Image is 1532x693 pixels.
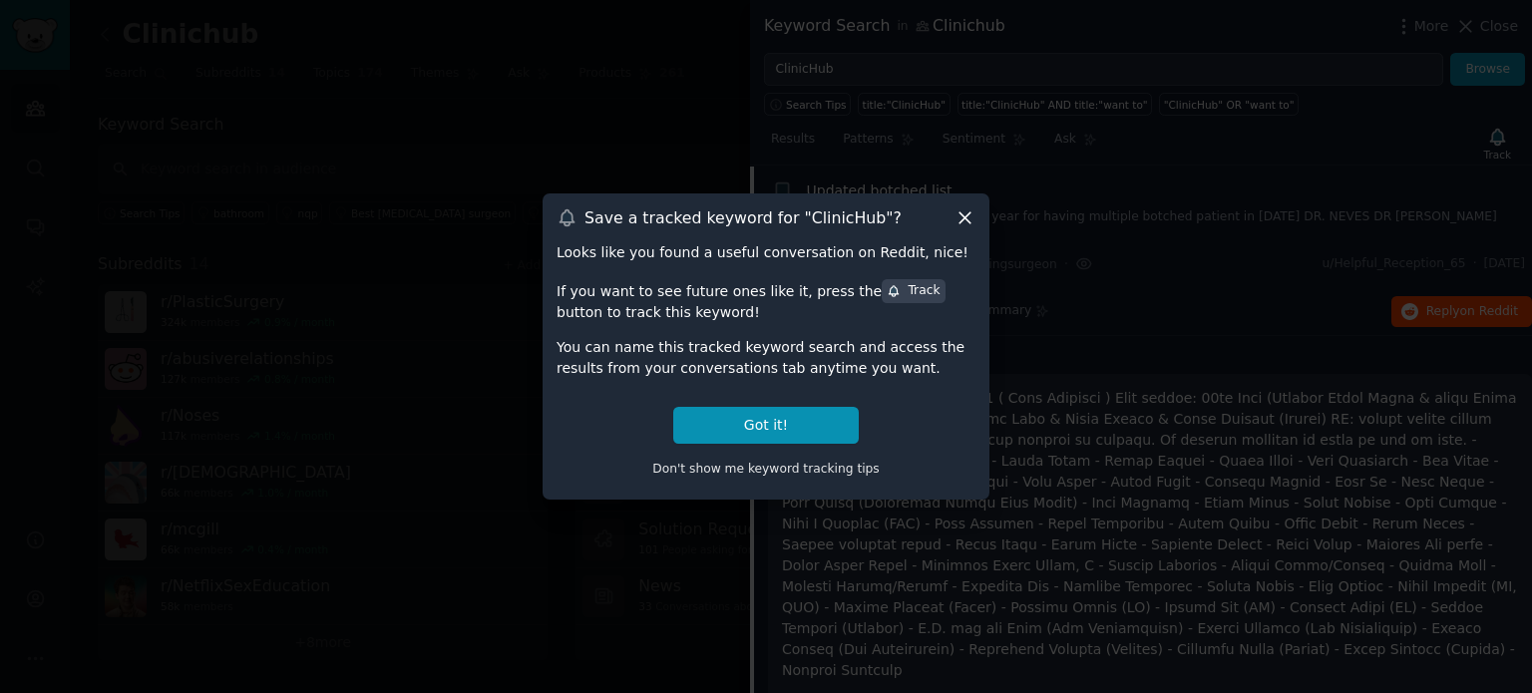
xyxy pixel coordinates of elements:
[557,242,975,263] div: Looks like you found a useful conversation on Reddit, nice!
[557,337,975,379] div: You can name this tracked keyword search and access the results from your conversations tab anyti...
[673,407,859,444] button: Got it!
[887,282,940,300] div: Track
[584,207,902,228] h3: Save a tracked keyword for " ClinicHub "?
[652,462,880,476] span: Don't show me keyword tracking tips
[557,277,975,323] div: If you want to see future ones like it, press the button to track this keyword!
